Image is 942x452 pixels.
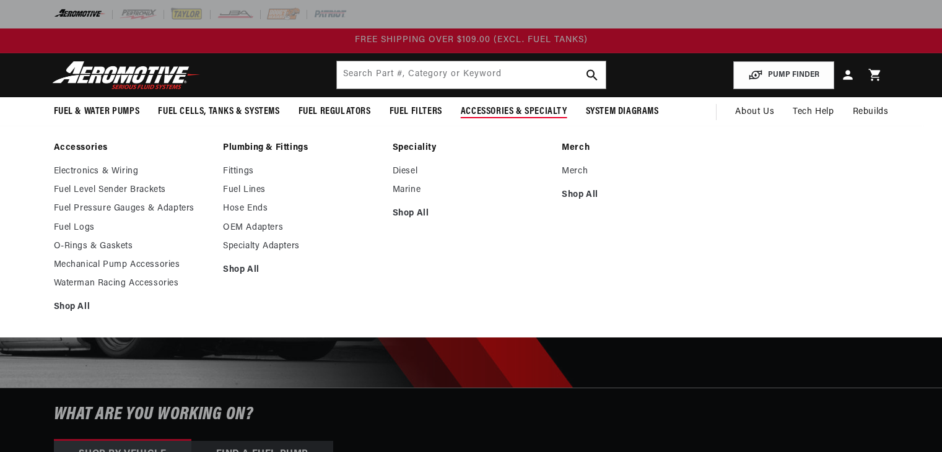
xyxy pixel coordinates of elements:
summary: Tech Help [783,97,843,127]
button: PUMP FINDER [733,61,834,89]
span: Rebuilds [853,105,889,119]
a: Shop All [562,189,719,201]
a: Speciality [393,142,550,154]
a: Plumbing & Fittings [223,142,380,154]
span: Fuel & Water Pumps [54,105,140,118]
a: Fittings [223,166,380,177]
a: Mechanical Pump Accessories [54,259,211,271]
a: Merch [562,166,719,177]
a: Shop All [393,208,550,219]
summary: System Diagrams [577,97,668,126]
a: Fuel Lines [223,185,380,196]
a: Accessories [54,142,211,154]
span: Fuel Cells, Tanks & Systems [158,105,279,118]
a: Shop All [54,302,211,313]
a: Diesel [393,166,550,177]
a: Merch [562,142,719,154]
span: Fuel Filters [390,105,442,118]
a: Marine [393,185,550,196]
summary: Rebuilds [844,97,898,127]
a: Fuel Pressure Gauges & Adapters [54,203,211,214]
a: Waterman Racing Accessories [54,278,211,289]
input: Search by Part Number, Category or Keyword [337,61,606,89]
summary: Accessories & Specialty [451,97,577,126]
button: search button [578,61,606,89]
a: Electronics & Wiring [54,166,211,177]
span: Fuel Regulators [299,105,371,118]
a: OEM Adapters [223,222,380,233]
summary: Fuel Regulators [289,97,380,126]
img: Aeromotive [49,61,204,90]
span: Tech Help [793,105,834,119]
summary: Fuel & Water Pumps [45,97,149,126]
span: FREE SHIPPING OVER $109.00 (EXCL. FUEL TANKS) [355,35,588,45]
a: About Us [726,97,783,127]
summary: Fuel Filters [380,97,451,126]
a: Shop All [223,264,380,276]
a: Fuel Level Sender Brackets [54,185,211,196]
span: Accessories & Specialty [461,105,567,118]
summary: Fuel Cells, Tanks & Systems [149,97,289,126]
a: O-Rings & Gaskets [54,241,211,252]
a: Hose Ends [223,203,380,214]
span: About Us [735,107,774,116]
h6: What are you working on? [23,388,920,441]
a: Fuel Logs [54,222,211,233]
span: System Diagrams [586,105,659,118]
a: Specialty Adapters [223,241,380,252]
